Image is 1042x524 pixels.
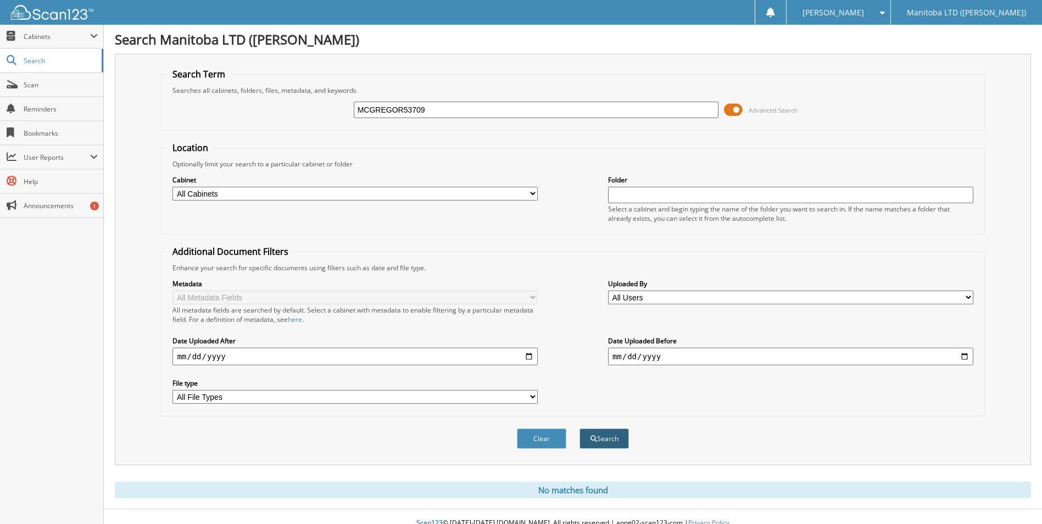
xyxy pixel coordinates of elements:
[749,106,798,114] span: Advanced Search
[608,348,973,365] input: end
[167,159,978,169] div: Optionally limit your search to a particular cabinet or folder
[907,9,1026,16] span: Manitoba LTD ([PERSON_NAME])
[24,32,90,41] span: Cabinets
[608,175,973,185] label: Folder
[517,428,566,449] button: Clear
[115,482,1031,498] div: No matches found
[167,246,294,258] legend: Additional Document Filters
[90,202,99,210] div: 1
[24,153,90,162] span: User Reports
[167,86,978,95] div: Searches all cabinets, folders, files, metadata, and keywords
[579,428,629,449] button: Search
[24,177,98,186] span: Help
[167,142,214,154] legend: Location
[172,175,538,185] label: Cabinet
[11,5,93,20] img: scan123-logo-white.svg
[608,204,973,223] div: Select a cabinet and begin typing the name of the folder you want to search in. If the name match...
[803,9,864,16] span: [PERSON_NAME]
[172,279,538,288] label: Metadata
[24,201,98,210] span: Announcements
[172,305,538,324] div: All metadata fields are searched by default. Select a cabinet with metadata to enable filtering b...
[172,378,538,388] label: File type
[172,348,538,365] input: start
[167,68,231,80] legend: Search Term
[115,30,1031,48] h1: Search Manitoba LTD ([PERSON_NAME])
[608,336,973,345] label: Date Uploaded Before
[172,336,538,345] label: Date Uploaded After
[167,263,978,272] div: Enhance your search for specific documents using filters such as date and file type.
[24,80,98,90] span: Scan
[24,104,98,114] span: Reminders
[24,56,96,65] span: Search
[24,129,98,138] span: Bookmarks
[608,279,973,288] label: Uploaded By
[288,315,302,324] a: here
